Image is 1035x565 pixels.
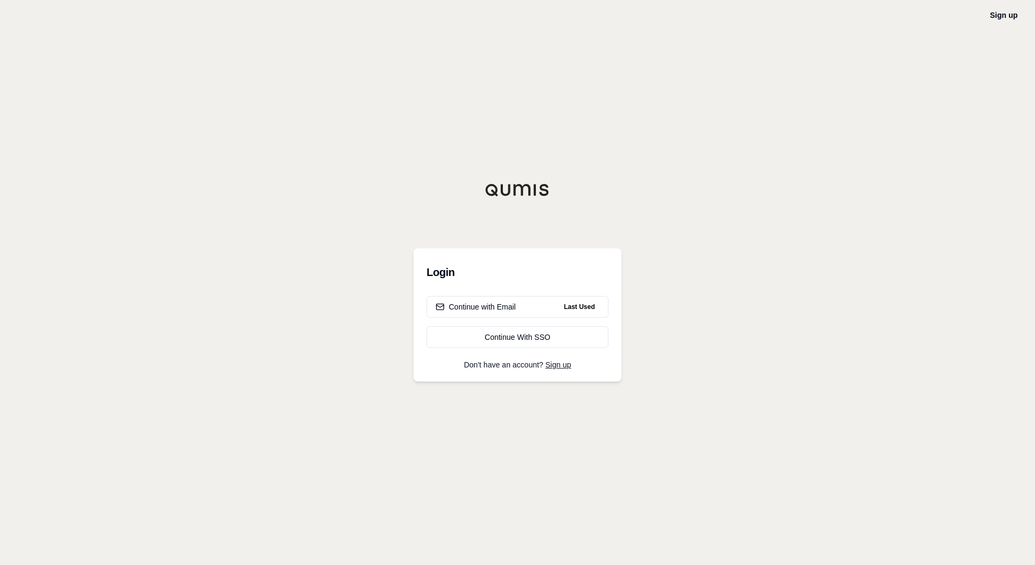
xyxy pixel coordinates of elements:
[436,301,516,312] div: Continue with Email
[990,11,1018,19] a: Sign up
[436,332,599,343] div: Continue With SSO
[485,183,550,196] img: Qumis
[427,326,608,348] a: Continue With SSO
[427,261,608,283] h3: Login
[427,361,608,369] p: Don't have an account?
[546,360,571,369] a: Sign up
[427,296,608,318] button: Continue with EmailLast Used
[560,300,599,313] span: Last Used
